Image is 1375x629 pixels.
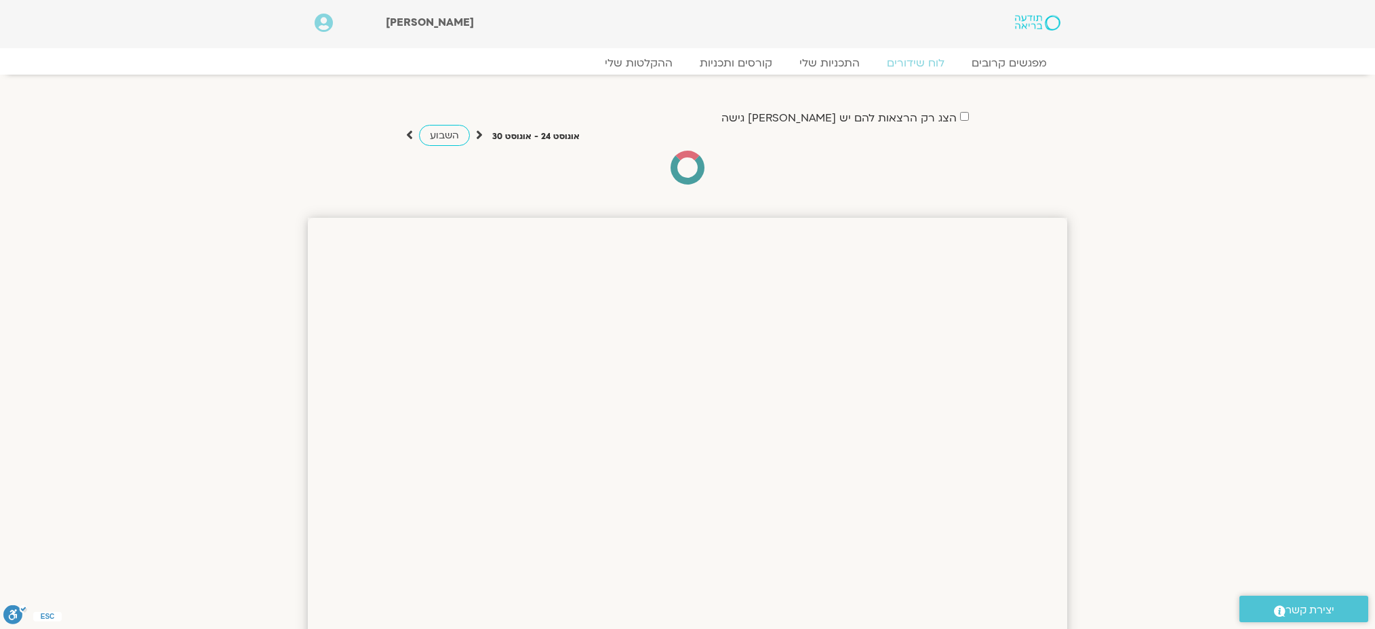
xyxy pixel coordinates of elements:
[419,125,470,146] a: השבוע
[492,130,580,144] p: אוגוסט 24 - אוגוסט 30
[1239,596,1368,622] a: יצירת קשר
[686,56,786,70] a: קורסים ותכניות
[386,15,474,30] span: [PERSON_NAME]
[430,129,459,142] span: השבוע
[873,56,958,70] a: לוח שידורים
[786,56,873,70] a: התכניות שלי
[958,56,1060,70] a: מפגשים קרובים
[315,56,1060,70] nav: Menu
[591,56,686,70] a: ההקלטות שלי
[1286,601,1334,620] span: יצירת קשר
[721,112,957,124] label: הצג רק הרצאות להם יש [PERSON_NAME] גישה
